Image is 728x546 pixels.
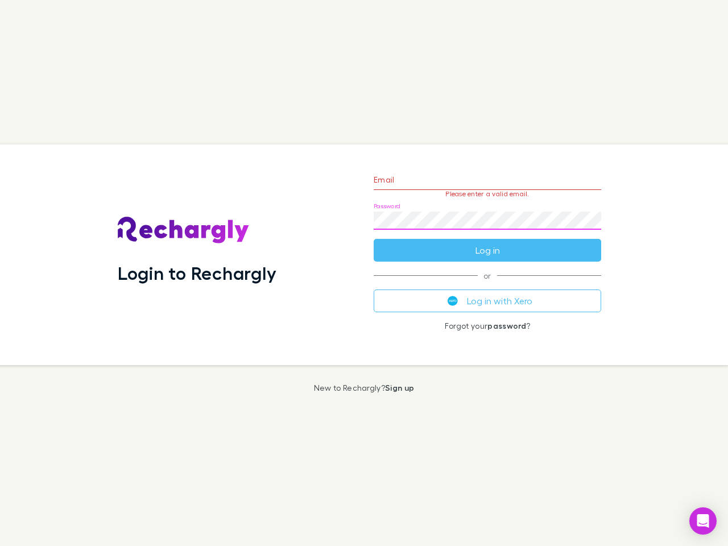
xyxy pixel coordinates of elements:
[374,202,400,210] label: Password
[689,507,717,535] div: Open Intercom Messenger
[118,262,276,284] h1: Login to Rechargly
[448,296,458,306] img: Xero's logo
[374,190,601,198] p: Please enter a valid email.
[374,321,601,330] p: Forgot your ?
[374,239,601,262] button: Log in
[374,289,601,312] button: Log in with Xero
[374,275,601,276] span: or
[118,217,250,244] img: Rechargly's Logo
[487,321,526,330] a: password
[385,383,414,392] a: Sign up
[314,383,415,392] p: New to Rechargly?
